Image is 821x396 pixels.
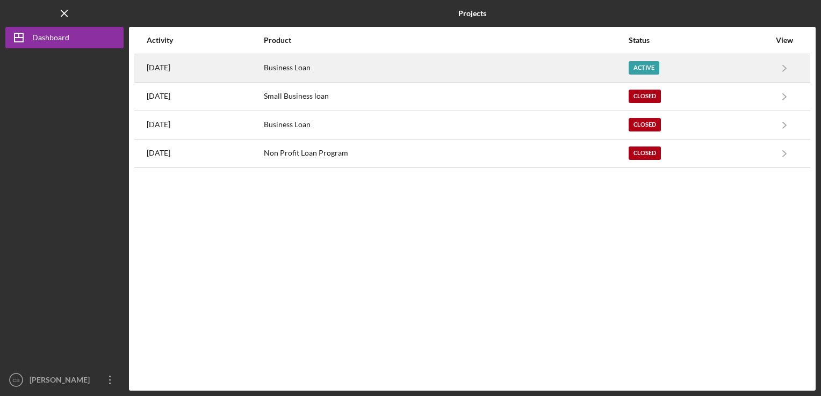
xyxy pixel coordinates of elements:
time: 2022-10-11 14:01 [147,120,170,129]
button: CB[PERSON_NAME] [5,369,124,391]
div: Status [629,36,770,45]
div: Activity [147,36,263,45]
div: Dashboard [32,27,69,51]
div: Business Loan [264,112,628,138]
div: Business Loan [264,55,628,82]
div: Closed [629,118,661,131]
time: 2022-06-27 17:52 [147,149,170,157]
div: Small Business loan [264,83,628,110]
time: 2024-09-03 21:41 [147,92,170,100]
b: Projects [458,9,486,18]
div: [PERSON_NAME] [27,369,97,393]
div: Product [264,36,628,45]
button: Dashboard [5,27,124,48]
div: Active [629,61,659,75]
time: 2025-07-29 18:17 [147,63,170,72]
div: Non Profit Loan Program [264,140,628,167]
div: Closed [629,146,661,160]
div: Closed [629,90,661,103]
text: CB [12,377,19,383]
div: View [771,36,798,45]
